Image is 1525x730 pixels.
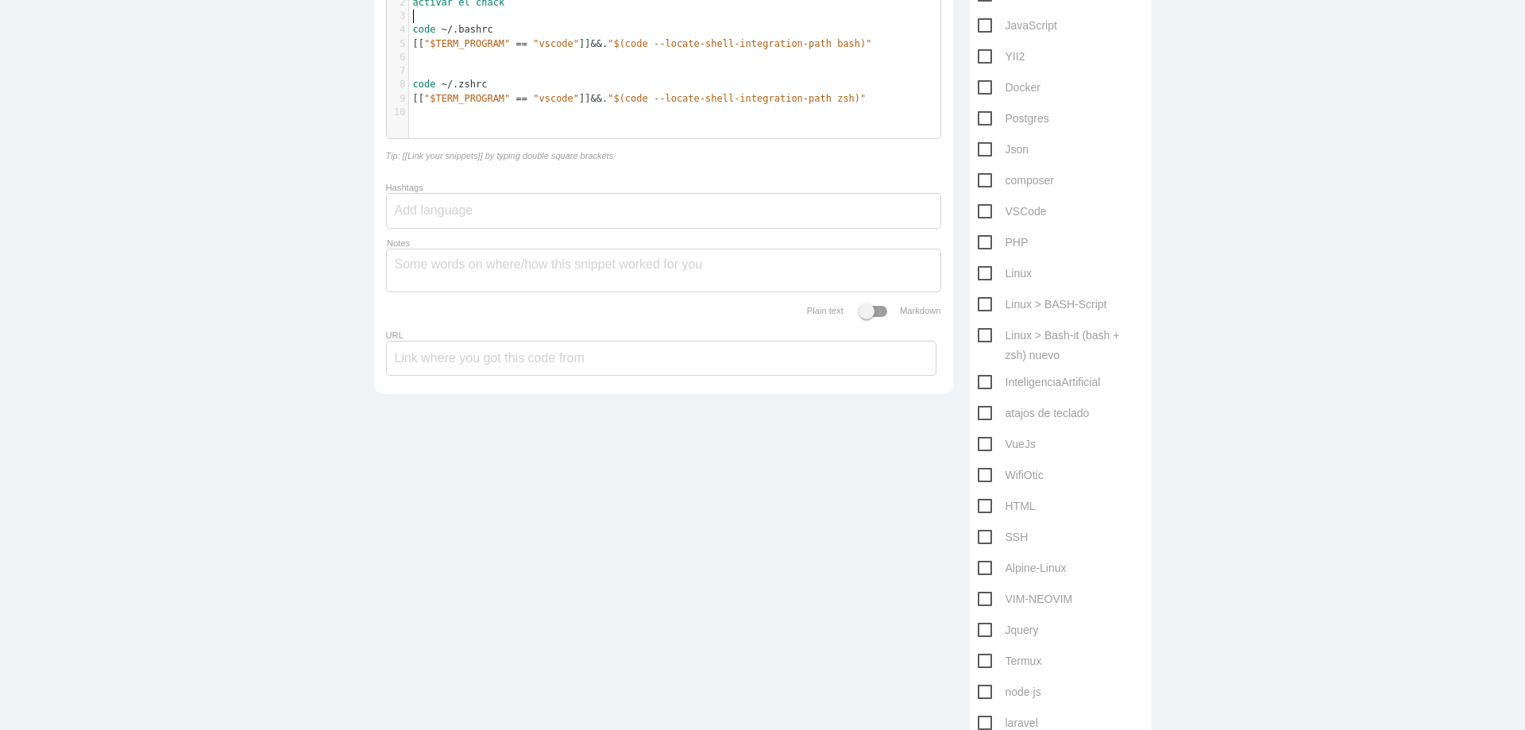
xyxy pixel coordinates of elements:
span: HTML [978,496,1036,516]
span: code [413,24,436,35]
span: Linux > Bash-it (bash + zsh) nuevo [978,326,1144,346]
div: 3 [387,10,408,23]
span: "vscode" [533,93,579,104]
div: 9 [387,92,408,106]
span: /.zshrc [447,79,488,90]
span: Alpine-Linux [978,558,1067,578]
span: Linux > BASH-Script [978,295,1107,315]
span: Docker [978,78,1040,98]
span: InteligenciaArtificial [978,373,1101,392]
span: Termux [978,651,1042,671]
div: 4 [387,23,408,37]
div: 6 [387,51,408,64]
span: ~ [442,79,447,90]
input: Link where you got this code from [386,341,936,376]
span: VSCode [978,202,1047,222]
span: Linux [978,264,1032,284]
span: [[ ]] . [413,38,872,49]
span: VIM-NEOVIM [978,589,1073,609]
span: [[ ]] . [413,93,867,104]
div: 7 [387,64,408,78]
span: "$TERM_PROGRAM" [424,38,510,49]
i: Tip: [[Link your snippets]] by typing double square brackets [386,151,614,160]
span: node js [978,682,1041,702]
span: /.bashrc [447,24,493,35]
span: Json [978,140,1029,160]
span: WifiOtic [978,465,1044,485]
span: code [413,79,436,90]
span: VueJs [978,435,1036,454]
span: "vscode" [533,38,579,49]
span: PHP [978,233,1029,253]
label: Hashtags [386,183,423,192]
span: "$(code --locate-shell-integration-path zsh)" [608,93,866,104]
span: "$(code --locate-shell-integration-path bash)" [608,38,871,49]
label: URL [386,330,403,340]
span: && [591,38,602,49]
span: SSH [978,527,1029,547]
span: == [516,38,527,49]
label: Notes [387,238,410,249]
span: Postgres [978,109,1049,129]
span: && [591,93,602,104]
div: 8 [387,78,408,91]
span: atajos de teclado [978,404,1090,423]
input: Add language [395,194,490,227]
span: "$TERM_PROGRAM" [424,93,510,104]
span: == [516,93,527,104]
span: composer [978,171,1054,191]
div: 10 [387,106,408,119]
label: Plain text Markdown [807,306,941,315]
div: 5 [387,37,408,51]
span: YII2 [978,47,1025,67]
span: ~ [442,24,447,35]
span: JavaScript [978,16,1057,36]
span: Jquery [978,620,1039,640]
